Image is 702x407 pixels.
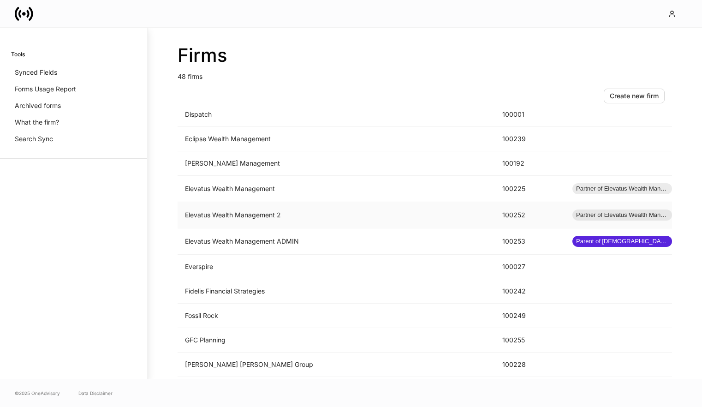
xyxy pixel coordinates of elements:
p: What the firm? [15,118,59,127]
td: 100252 [495,202,565,228]
td: [PERSON_NAME] [PERSON_NAME] Group [178,353,495,377]
h2: Firms [178,44,672,66]
p: Forms Usage Report [15,84,76,94]
td: Elevatus Wealth Management [178,176,495,202]
p: Synced Fields [15,68,57,77]
span: Partner of Elevatus Wealth Management ADMIN [572,210,672,220]
a: What the firm? [11,114,136,131]
h6: Tools [11,50,25,59]
p: Archived forms [15,101,61,110]
td: Fidelis Financial Strategies [178,279,495,304]
td: Elevatus Wealth Management 2 [178,202,495,228]
td: 100249 [495,304,565,328]
td: Dispatch [178,102,495,127]
td: Fossil Rock [178,304,495,328]
span: © 2025 OneAdvisory [15,389,60,397]
p: 48 firms [178,66,672,81]
a: Archived forms [11,97,136,114]
td: 100027 [495,255,565,279]
td: 100225 [495,176,565,202]
span: Parent of [DEMOGRAPHIC_DATA] firms [572,237,672,246]
td: High Ridge Advisory [178,377,495,401]
button: Create new firm [604,89,665,103]
td: Elevatus Wealth Management ADMIN [178,228,495,255]
td: 100001 [495,102,565,127]
a: Search Sync [11,131,136,147]
td: 100242 [495,279,565,304]
td: 100228 [495,353,565,377]
td: [PERSON_NAME] Management [178,151,495,176]
td: GFC Planning [178,328,495,353]
a: Forms Usage Report [11,81,136,97]
span: Partner of Elevatus Wealth Management ADMIN [572,184,672,193]
td: 100253 [495,228,565,255]
td: 100239 [495,127,565,151]
a: Synced Fields [11,64,136,81]
a: Data Disclaimer [78,389,113,397]
td: 100244 [495,377,565,401]
td: Everspire [178,255,495,279]
p: Search Sync [15,134,53,144]
td: Eclipse Wealth Management [178,127,495,151]
div: Create new firm [610,91,659,101]
td: 100192 [495,151,565,176]
td: 100255 [495,328,565,353]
